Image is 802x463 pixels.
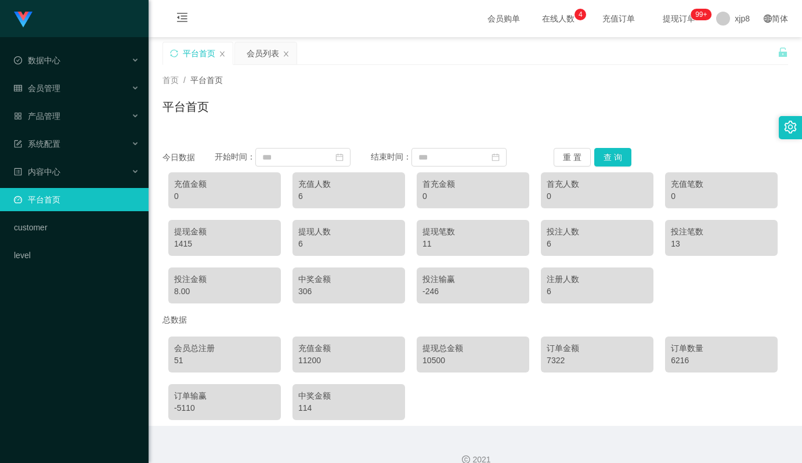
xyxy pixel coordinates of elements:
[162,309,788,331] div: 总数据
[14,216,139,239] a: customer
[298,390,399,402] div: 中奖金额
[547,355,648,367] div: 7322
[547,285,648,298] div: 6
[671,238,772,250] div: 13
[597,15,641,23] span: 充值订单
[162,1,202,38] i: 图标: menu-fold
[547,273,648,285] div: 注册人数
[575,9,586,20] sup: 4
[671,355,772,367] div: 6216
[183,42,215,64] div: 平台首页
[422,285,523,298] div: -246
[174,390,275,402] div: 订单输赢
[691,9,711,20] sup: 228
[174,238,275,250] div: 1415
[422,273,523,285] div: 投注输赢
[671,342,772,355] div: 订单数量
[298,238,399,250] div: 6
[219,50,226,57] i: 图标: close
[174,178,275,190] div: 充值金额
[14,112,22,120] i: 图标: appstore-o
[298,190,399,202] div: 6
[162,75,179,85] span: 首页
[174,273,275,285] div: 投注金额
[174,355,275,367] div: 51
[579,9,583,20] p: 4
[162,151,215,164] div: 今日数据
[335,153,344,161] i: 图标: calendar
[547,178,648,190] div: 首充人数
[764,15,772,23] i: 图标: global
[422,226,523,238] div: 提现笔数
[784,121,797,133] i: 图标: setting
[298,285,399,298] div: 306
[14,56,22,64] i: 图标: check-circle-o
[298,178,399,190] div: 充值人数
[14,140,22,148] i: 图标: form
[422,238,523,250] div: 11
[14,84,60,93] span: 会员管理
[14,84,22,92] i: 图标: table
[298,342,399,355] div: 充值金额
[594,148,631,167] button: 查 询
[547,226,648,238] div: 投注人数
[174,190,275,202] div: 0
[422,342,523,355] div: 提现总金额
[190,75,223,85] span: 平台首页
[554,148,591,167] button: 重 置
[14,244,139,267] a: level
[174,226,275,238] div: 提现金额
[657,15,701,23] span: 提现订单
[547,238,648,250] div: 6
[547,342,648,355] div: 订单金额
[422,355,523,367] div: 10500
[671,178,772,190] div: 充值笔数
[14,56,60,65] span: 数据中心
[14,139,60,149] span: 系统配置
[170,49,178,57] i: 图标: sync
[14,167,60,176] span: 内容中心
[14,111,60,121] span: 产品管理
[183,75,186,85] span: /
[247,42,279,64] div: 会员列表
[298,402,399,414] div: 114
[174,402,275,414] div: -5110
[174,342,275,355] div: 会员总注册
[14,168,22,176] i: 图标: profile
[778,47,788,57] i: 图标: unlock
[14,188,139,211] a: 图标: dashboard平台首页
[174,285,275,298] div: 8.00
[492,153,500,161] i: 图标: calendar
[422,190,523,202] div: 0
[547,190,648,202] div: 0
[14,12,32,28] img: logo.9652507e.png
[283,50,290,57] i: 图标: close
[671,226,772,238] div: 投注笔数
[371,152,411,161] span: 结束时间：
[215,152,255,161] span: 开始时间：
[536,15,580,23] span: 在线人数
[298,355,399,367] div: 11200
[298,273,399,285] div: 中奖金额
[298,226,399,238] div: 提现人数
[422,178,523,190] div: 首充金额
[162,98,209,115] h1: 平台首页
[671,190,772,202] div: 0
